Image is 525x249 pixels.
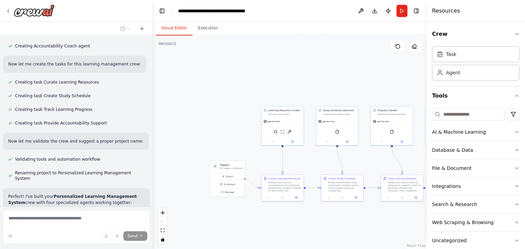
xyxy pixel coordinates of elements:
[8,61,141,67] p: Now let me create the tasks for this learning management crew:
[123,231,147,241] button: Send
[432,183,461,190] div: Integrations
[268,181,301,192] div: Research and curate a comprehensive list of learning resources for {subject} tailored to {skill_l...
[323,113,356,116] div: Create personalized study schedules for {subject} considering {available_hours_per_week}, {prefer...
[335,130,339,134] img: FileReadTool
[335,195,349,200] button: No output available
[127,233,138,239] span: Send
[8,193,145,206] p: Perfect! I've built your crew with four specialized agents working together:
[220,163,243,167] h3: Triggers
[15,79,99,85] span: Creating task Curate Learning Resources
[371,106,413,146] div: Progress TrackerMonitor and track learning progress for {subject}, analyze completion rates, iden...
[323,120,335,123] span: gpt-4o-mini
[283,140,302,144] button: Open in side panel
[432,237,467,244] div: Uncategorized
[432,25,520,44] button: Crew
[328,177,355,180] div: Create Study Schedule
[268,177,300,180] div: Curate Learning Resources
[410,195,422,200] button: Open in side panel
[378,113,411,116] div: Monitor and track learning progress for {subject}, analyze completion rates, identify knowledge g...
[275,195,290,200] button: No output available
[432,214,520,231] button: Web Scraping & Browsing
[432,195,520,213] button: Search & Research
[432,141,520,159] button: Database & Data
[8,194,137,205] strong: Personalized Learning Management System
[321,175,364,202] div: Create Study ScheduleDesign a personalized study schedule for {subject} based on the curated reso...
[14,4,55,17] img: Logo
[156,21,192,35] button: Visual Editor
[158,208,167,244] div: React Flow controls
[212,189,243,195] button: Manage
[377,120,389,123] span: gpt-4o-mini
[117,25,134,33] button: Switch to previous chat
[5,231,15,241] button: Improve this prompt
[192,21,224,35] button: Execution
[226,175,233,178] span: Event
[281,147,284,173] g: Edge from ad16c4ab-9d19-4c75-92a3-2410edf6d058 to 41da6285-55ee-44ca-8b71-f669d062fc8d
[274,130,278,134] img: SerperDevTool
[323,109,356,112] div: Study Schedule Optimizer
[390,130,394,134] img: FileReadTool
[268,113,301,116] div: Discover and curate personalized learning resources for {subject} based on {skill_level} and {lea...
[432,86,520,105] button: Tools
[432,219,494,226] div: Web Scraping & Browsing
[158,208,167,217] button: zoom in
[291,195,302,200] button: Open in side panel
[15,120,107,126] span: Creating task Provide Accountability Support
[432,7,460,15] h4: Resources
[378,109,411,112] div: Progress Tracker
[8,138,144,144] p: Now let me validate the crew and suggest a proper project name:
[446,69,460,76] div: Agent
[395,195,409,200] button: No output available
[336,147,344,173] g: Edge from 040fb5f0-5b89-494d-93c4-ae6ee8709d8d to 0421812a-bd7f-489e-b207-338dc67679a3
[366,186,379,190] g: Edge from 0421812a-bd7f-489e-b207-338dc67679a3 to ce90ea60-719a-4976-abf0-946f323db7ef
[432,123,520,141] button: AI & Machine Learning
[159,41,176,46] div: Version 1
[306,186,319,190] g: Edge from 41da6285-55ee-44ca-8b71-f669d062fc8d to 0421812a-bd7f-489e-b207-338dc67679a3
[112,231,122,241] button: Click to speak your automation idea
[158,235,167,244] button: toggle interactivity
[388,181,421,192] div: Monitor and analyze learning progress for {subject} based on the study schedule and resources. Tr...
[390,147,404,173] g: Edge from e7025653-6308-4276-bc3f-0e469fbd0e1a to ce90ea60-719a-4976-abf0-946f323db7ef
[381,175,423,202] div: Track Learning ProgressMonitor and analyze learning progress for {subject} based on the study sch...
[432,177,520,195] button: Integrations
[15,43,90,49] span: Creating Accountability Coach agent
[225,190,234,194] span: Manage
[15,93,91,99] span: Creating task Create Study Schedule
[328,181,361,192] div: Design a personalized study schedule for {subject} based on the curated resources, considering {a...
[412,6,421,16] button: Hide right sidebar
[268,109,301,112] div: Learning Resource Curator
[407,244,426,248] a: React Flow attribution
[178,8,255,14] nav: breadcrumb
[212,173,243,180] button: Event
[432,201,477,208] div: Search & Research
[261,175,304,202] div: Curate Learning ResourcesResearch and curate a comprehensive list of learning resources for {subj...
[281,130,285,134] img: ScrapeWebsiteTool
[102,231,111,241] button: Upload files
[316,106,359,146] div: Study Schedule OptimizerCreate personalized study schedules for {subject} considering {available_...
[261,106,304,146] div: Learning Resource CuratorDiscover and curate personalized learning resources for {subject} based ...
[224,182,235,186] span: Schedule
[157,6,167,16] button: Hide left sidebar
[245,177,259,190] g: Edge from triggers to 41da6285-55ee-44ca-8b71-f669d062fc8d
[338,140,357,144] button: Open in side panel
[350,195,362,200] button: Open in side panel
[392,140,412,144] button: Open in side panel
[15,107,92,112] span: Creating task Track Learning Progress
[287,130,292,134] img: ArxivPaperTool
[446,51,456,58] div: Task
[388,177,416,180] div: Track Learning Progress
[432,147,473,153] div: Database & Data
[136,25,147,33] button: Start a new chat
[220,167,243,170] p: No triggers configured
[15,157,100,162] span: Validating tools and automation workflow
[432,44,520,86] div: Crew
[432,129,486,135] div: AI & Machine Learning
[158,226,167,235] button: fit view
[15,170,145,181] span: Renaming project to Personalized Learning Management System
[432,159,520,177] button: File & Document
[432,165,472,172] div: File & Document
[212,181,243,188] button: Schedule
[210,161,245,197] div: TriggersNo triggers configuredEventScheduleManage
[268,120,280,123] span: gpt-4o-mini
